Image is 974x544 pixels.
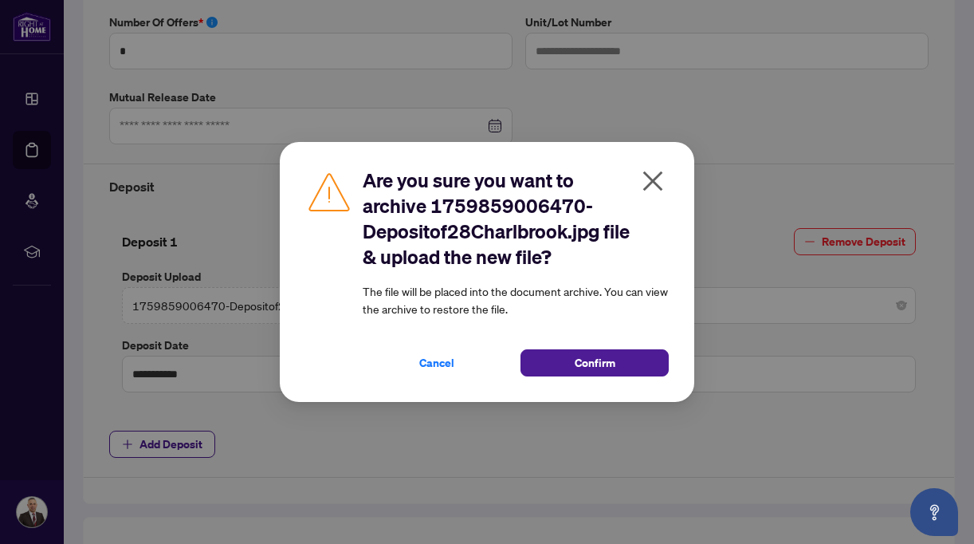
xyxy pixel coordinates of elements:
[520,349,669,376] button: Confirm
[910,488,958,536] button: Open asap
[419,350,454,376] span: Cancel
[363,168,669,270] h2: Are you sure you want to archive 1759859006470-Depositof28Charlbrook.jpg file & upload the new file?
[305,168,353,215] img: Caution Icon
[363,349,511,376] button: Cancel
[575,350,615,376] span: Confirm
[640,168,666,194] span: close
[363,168,669,376] div: The file will be placed into the document archive. You can view the archive to restore the file.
